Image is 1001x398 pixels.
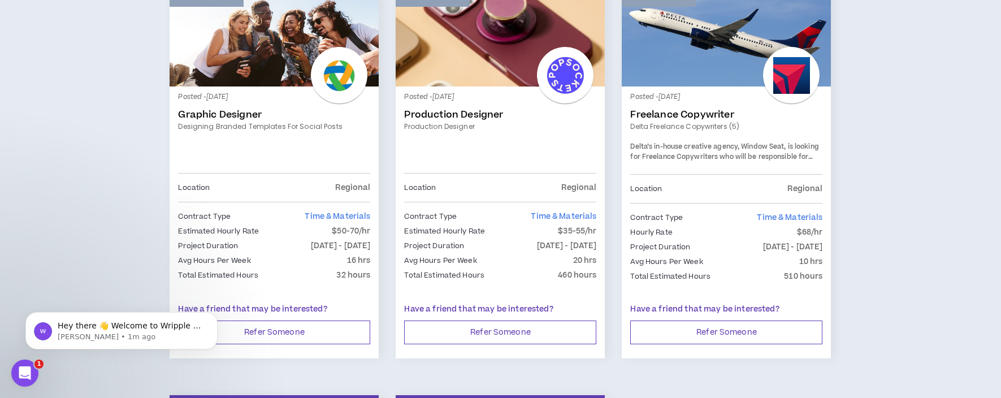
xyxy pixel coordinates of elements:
a: Production Designer [404,109,596,120]
p: Have a friend that may be interested? [178,304,370,315]
p: Contract Type [178,210,231,223]
p: Regional [787,183,822,195]
iframe: Intercom notifications message [8,288,235,367]
button: Refer Someone [178,321,370,344]
p: [DATE] - [DATE] [537,240,597,252]
p: Posted - [DATE] [630,92,822,102]
p: Location [630,183,662,195]
a: Freelance Copywriter [630,109,822,120]
p: 16 hrs [347,254,371,267]
p: [DATE] - [DATE] [763,241,823,253]
a: Graphic Designer [178,109,370,120]
p: Regional [335,181,370,194]
p: $68/hr [797,226,823,239]
p: Hourly Rate [630,226,672,239]
p: Avg Hours Per Week [404,254,476,267]
p: 20 hrs [573,254,597,267]
p: Total Estimated Hours [404,269,484,282]
button: Refer Someone [630,321,822,344]
a: Production Designer [404,122,596,132]
p: Estimated Hourly Rate [178,225,259,237]
p: Location [404,181,436,194]
span: Time & Materials [757,212,822,223]
p: 510 hours [784,270,822,283]
p: 460 hours [558,269,596,282]
span: Delta’s in-house creative agency, Window Seat, is looking for Freelance Copywriters who will be r... [630,142,820,181]
p: Project Duration [178,240,238,252]
p: Avg Hours Per Week [630,256,703,268]
p: Have a friend that may be interested? [404,304,596,315]
p: Total Estimated Hours [178,269,258,282]
iframe: Intercom live chat [11,360,38,387]
p: Location [178,181,210,194]
p: Posted - [DATE] [404,92,596,102]
p: Project Duration [404,240,464,252]
p: $50-70/hr [332,225,370,237]
p: $35-55/hr [558,225,596,237]
p: Posted - [DATE] [178,92,370,102]
span: Time & Materials [531,211,596,222]
a: Delta Freelance Copywriters (5) [630,122,822,132]
span: Time & Materials [305,211,370,222]
p: 10 hrs [799,256,823,268]
p: Have a friend that may be interested? [630,304,822,315]
p: [DATE] - [DATE] [311,240,371,252]
p: Avg Hours Per Week [178,254,250,267]
a: Designing branded templates for social posts [178,122,370,132]
p: Total Estimated Hours [630,270,710,283]
p: Contract Type [630,211,683,224]
p: 32 hours [336,269,370,282]
p: Contract Type [404,210,457,223]
span: 1 [34,360,44,369]
p: Estimated Hourly Rate [404,225,485,237]
p: Regional [561,181,596,194]
button: Refer Someone [404,321,596,344]
p: Project Duration [630,241,690,253]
